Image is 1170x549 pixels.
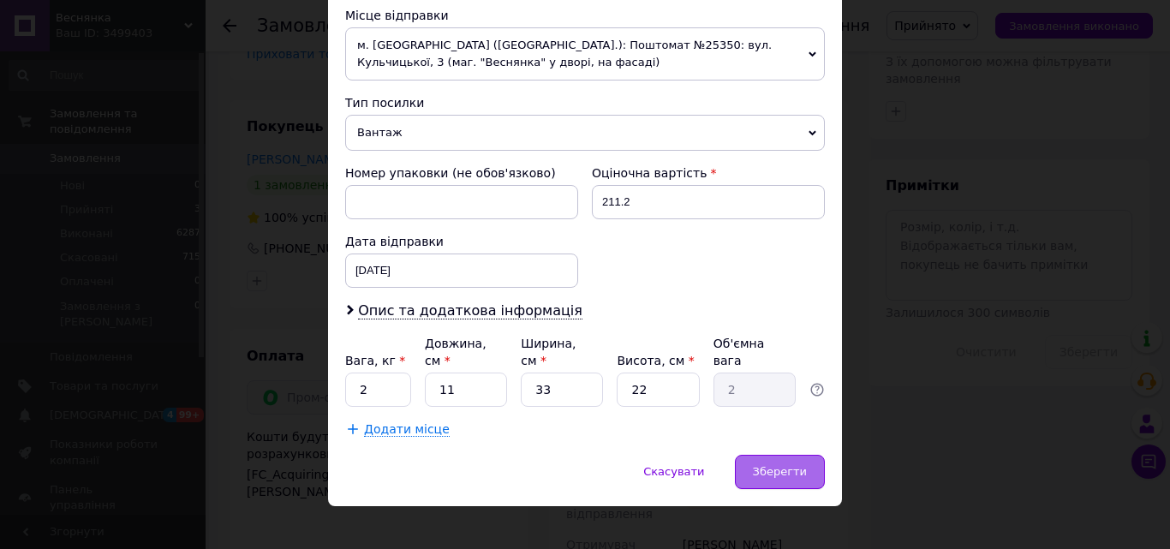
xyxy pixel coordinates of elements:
[364,422,450,437] span: Додати місце
[713,335,796,369] div: Об'ємна вага
[521,337,576,367] label: Ширина, см
[345,164,578,182] div: Номер упаковки (не обов'язково)
[345,27,825,81] span: м. [GEOGRAPHIC_DATA] ([GEOGRAPHIC_DATA].): Поштомат №25350: вул. Кульчицької, 3 (маг. "Веснянка" ...
[592,164,825,182] div: Оціночна вартість
[643,465,704,478] span: Скасувати
[753,465,807,478] span: Зберегти
[617,354,694,367] label: Висота, см
[345,96,424,110] span: Тип посилки
[345,115,825,151] span: Вантаж
[358,302,582,319] span: Опис та додаткова інформація
[425,337,487,367] label: Довжина, см
[345,9,449,22] span: Місце відправки
[345,354,405,367] label: Вага, кг
[345,233,578,250] div: Дата відправки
